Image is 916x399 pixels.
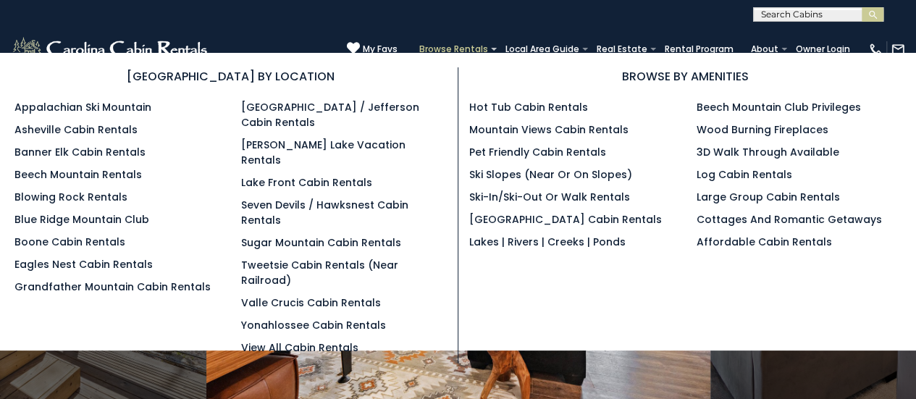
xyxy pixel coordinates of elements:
[347,41,398,56] a: My Favs
[469,190,630,204] a: Ski-in/Ski-Out or Walk Rentals
[498,39,587,59] a: Local Area Guide
[657,39,741,59] a: Rental Program
[696,122,828,137] a: Wood Burning Fireplaces
[241,138,406,167] a: [PERSON_NAME] Lake Vacation Rentals
[696,235,831,249] a: Affordable Cabin Rentals
[696,212,881,227] a: Cottages and Romantic Getaways
[696,167,791,182] a: Log Cabin Rentals
[469,67,902,85] h3: BROWSE BY AMENITIES
[789,39,857,59] a: Owner Login
[744,39,786,59] a: About
[868,42,883,56] img: phone-regular-white.png
[469,167,632,182] a: Ski Slopes (Near or On Slopes)
[469,145,606,159] a: Pet Friendly Cabin Rentals
[11,35,211,64] img: White-1-2.png
[469,100,588,114] a: Hot Tub Cabin Rentals
[469,212,662,227] a: [GEOGRAPHIC_DATA] Cabin Rentals
[696,145,839,159] a: 3D Walk Through Available
[241,198,408,227] a: Seven Devils / Hawksnest Cabin Rentals
[14,122,138,137] a: Asheville Cabin Rentals
[469,235,626,249] a: Lakes | Rivers | Creeks | Ponds
[412,39,495,59] a: Browse Rentals
[696,190,839,204] a: Large Group Cabin Rentals
[589,39,655,59] a: Real Estate
[14,257,153,272] a: Eagles Nest Cabin Rentals
[14,212,149,227] a: Blue Ridge Mountain Club
[241,235,401,250] a: Sugar Mountain Cabin Rentals
[14,100,151,114] a: Appalachian Ski Mountain
[241,175,372,190] a: Lake Front Cabin Rentals
[469,122,629,137] a: Mountain Views Cabin Rentals
[14,67,447,85] h3: [GEOGRAPHIC_DATA] BY LOCATION
[14,235,125,249] a: Boone Cabin Rentals
[14,167,142,182] a: Beech Mountain Rentals
[241,295,381,310] a: Valle Crucis Cabin Rentals
[14,280,211,294] a: Grandfather Mountain Cabin Rentals
[14,190,127,204] a: Blowing Rock Rentals
[241,258,398,287] a: Tweetsie Cabin Rentals (Near Railroad)
[363,43,398,56] span: My Favs
[696,100,860,114] a: Beech Mountain Club Privileges
[241,100,419,130] a: [GEOGRAPHIC_DATA] / Jefferson Cabin Rentals
[891,42,905,56] img: mail-regular-white.png
[241,318,386,332] a: Yonahlossee Cabin Rentals
[14,145,146,159] a: Banner Elk Cabin Rentals
[241,340,358,355] a: View All Cabin Rentals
